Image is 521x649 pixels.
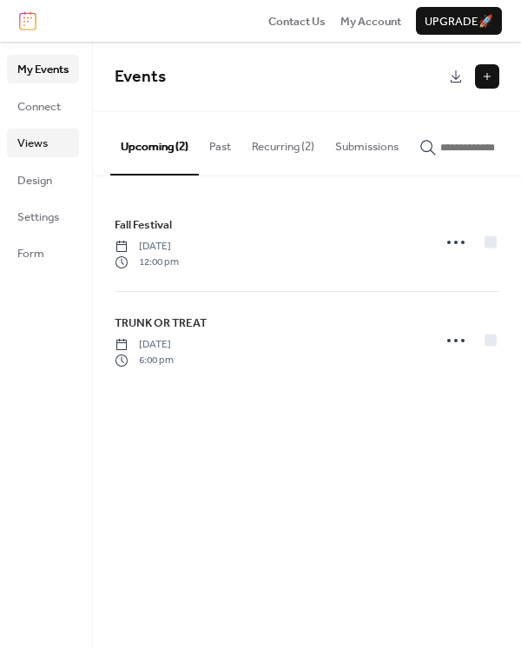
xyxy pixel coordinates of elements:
[7,129,79,156] a: Views
[340,13,401,30] span: My Account
[115,314,207,333] a: TRUNK OR TREAT
[268,13,326,30] span: Contact Us
[115,61,166,93] span: Events
[17,98,61,116] span: Connect
[115,216,172,234] span: Fall Festival
[7,55,79,83] a: My Events
[115,337,174,353] span: [DATE]
[115,315,207,332] span: TRUNK OR TREAT
[17,61,69,78] span: My Events
[17,172,52,189] span: Design
[425,13,493,30] span: Upgrade 🚀
[110,112,199,175] button: Upcoming (2)
[7,166,79,194] a: Design
[268,12,326,30] a: Contact Us
[7,202,79,230] a: Settings
[416,7,502,35] button: Upgrade🚀
[325,112,409,173] button: Submissions
[7,239,79,267] a: Form
[17,245,44,262] span: Form
[17,209,59,226] span: Settings
[115,353,174,368] span: 6:00 pm
[17,135,48,152] span: Views
[199,112,241,173] button: Past
[115,255,179,270] span: 12:00 pm
[115,239,179,255] span: [DATE]
[7,92,79,120] a: Connect
[115,215,172,235] a: Fall Festival
[340,12,401,30] a: My Account
[241,112,325,173] button: Recurring (2)
[19,11,36,30] img: logo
